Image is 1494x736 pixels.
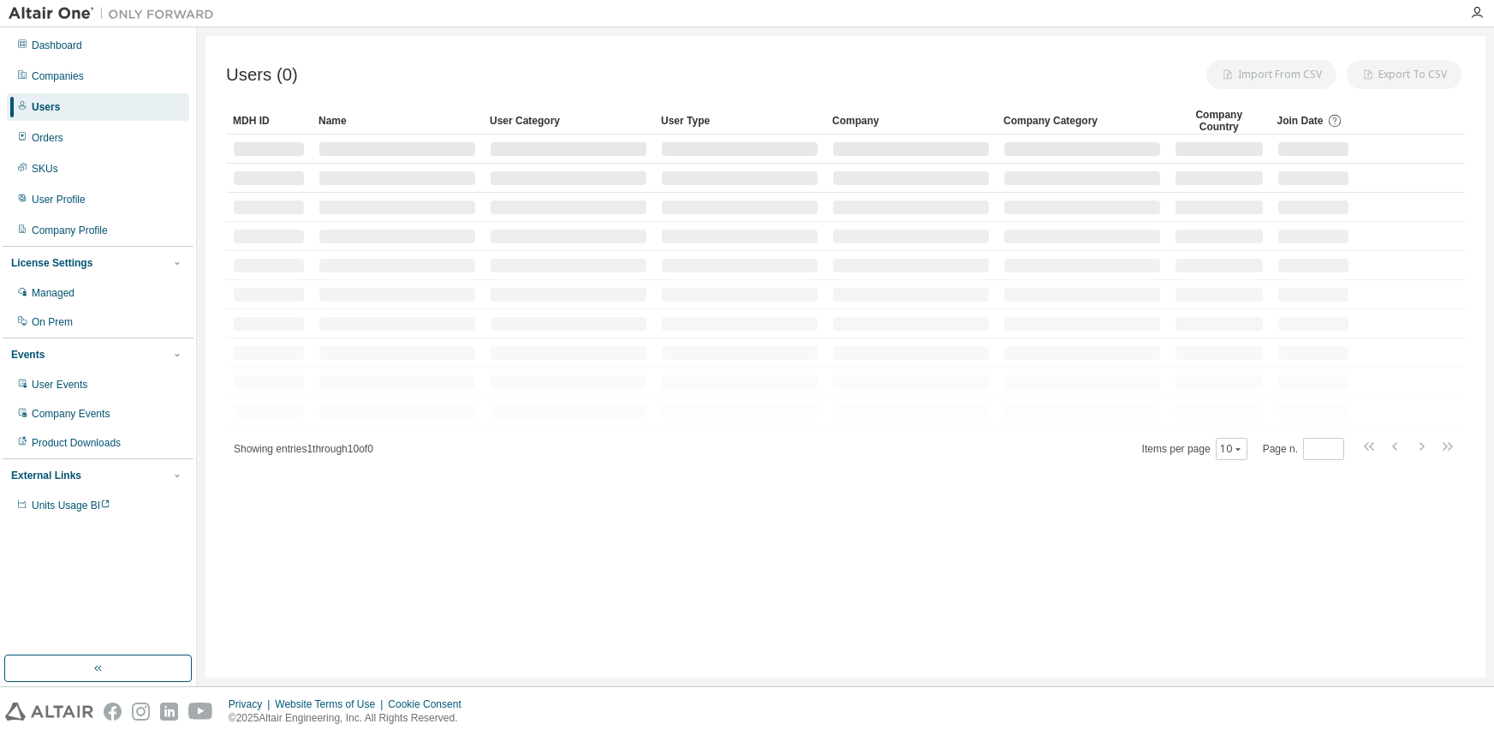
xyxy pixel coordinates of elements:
img: youtube.svg [188,703,213,721]
button: Export To CSV [1347,60,1461,89]
button: 10 [1220,442,1243,456]
div: User Profile [32,193,86,206]
div: Company Country [1175,107,1264,135]
span: Items per page [1142,438,1247,460]
div: Users [32,100,60,114]
div: User Category [490,107,647,135]
div: Cookie Consent [388,697,471,711]
div: MDH ID [233,107,305,135]
img: linkedin.svg [160,703,178,721]
div: Name [318,107,476,135]
div: External Links [11,469,81,482]
span: Units Usage BI [32,500,110,512]
div: Companies [32,69,84,83]
div: Privacy [229,697,275,711]
div: Company Category [1003,107,1161,135]
span: Page n. [1263,438,1344,460]
svg: Date when the user was first added or directly signed up. If the user was deleted and later re-ad... [1327,113,1342,129]
div: Company Profile [32,224,108,237]
div: SKUs [32,162,58,176]
img: instagram.svg [132,703,150,721]
div: Website Terms of Use [275,697,388,711]
img: altair_logo.svg [5,703,93,721]
div: User Type [661,107,818,135]
img: facebook.svg [104,703,122,721]
span: Join Date [1277,115,1324,127]
div: Managed [32,286,74,300]
span: Users (0) [226,65,298,85]
div: Dashboard [32,39,82,52]
div: Product Downloads [32,436,121,450]
div: On Prem [32,315,73,329]
div: Company [832,107,990,135]
div: User Events [32,378,87,392]
div: License Settings [11,256,92,270]
div: Orders [32,131,63,145]
div: Events [11,348,45,362]
span: Showing entries 1 through 10 of 0 [234,443,373,455]
div: Company Events [32,407,110,421]
img: Altair One [9,5,223,22]
button: Import From CSV [1206,60,1336,89]
p: © 2025 Altair Engineering, Inc. All Rights Reserved. [229,711,472,726]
